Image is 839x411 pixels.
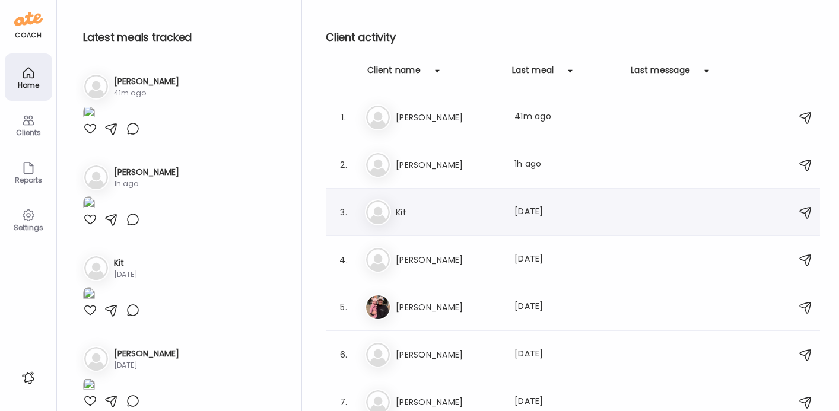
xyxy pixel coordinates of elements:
[366,200,390,224] img: bg-avatar-default.svg
[366,343,390,367] img: bg-avatar-default.svg
[396,158,500,172] h3: [PERSON_NAME]
[336,110,351,125] div: 1.
[336,253,351,267] div: 4.
[514,110,619,125] div: 41m ago
[83,106,95,122] img: images%2FjlKpN8HQPXM6JuTFD9UZhwueXr73%2FrJqCUrexZxDFHMP0dZ97%2F9HtrzsdtNTeY4Vy07Yuo_1080
[83,287,95,303] img: images%2FiLFuEVq0d6OegWcU3zYrKkhuKHC3%2FUpniXKZZpIPPFgDFBPwQ%2FdcsUWTv0UNeIu9yvBIoe_1080
[114,179,179,189] div: 1h ago
[336,348,351,362] div: 6.
[84,75,108,98] img: bg-avatar-default.svg
[336,395,351,409] div: 7.
[366,106,390,129] img: bg-avatar-default.svg
[514,395,619,409] div: [DATE]
[514,300,619,314] div: [DATE]
[514,158,619,172] div: 1h ago
[83,28,282,46] h2: Latest meals tracked
[512,64,554,83] div: Last meal
[15,30,42,40] div: coach
[7,81,50,89] div: Home
[114,166,179,179] h3: [PERSON_NAME]
[14,9,43,28] img: ate
[114,75,179,88] h3: [PERSON_NAME]
[84,256,108,280] img: bg-avatar-default.svg
[514,205,619,219] div: [DATE]
[396,348,500,362] h3: [PERSON_NAME]
[336,300,351,314] div: 5.
[367,64,421,83] div: Client name
[84,165,108,189] img: bg-avatar-default.svg
[114,88,179,98] div: 41m ago
[7,129,50,136] div: Clients
[83,196,95,212] img: images%2FoHeMPWmFXycKdGUufb4tltftejt1%2Fv5Uu3Mv2dDKrs6pDd0vB%2FGsp9dn11hinWH1khHpap_1080
[631,64,690,83] div: Last message
[114,348,179,360] h3: [PERSON_NAME]
[366,153,390,177] img: bg-avatar-default.svg
[514,253,619,267] div: [DATE]
[114,257,138,269] h3: Kit
[366,248,390,272] img: bg-avatar-default.svg
[84,347,108,371] img: bg-avatar-default.svg
[326,28,820,46] h2: Client activity
[83,378,95,394] img: images%2FMMUwJhJlasUiCsgBgkiovqcz2k33%2FB4A1x3Iv2bifQ6vZpYoL%2FSKyrgR7RWCNlCQ3J5Zm2_1080
[396,395,500,409] h3: [PERSON_NAME]
[396,300,500,314] h3: [PERSON_NAME]
[7,224,50,231] div: Settings
[396,110,500,125] h3: [PERSON_NAME]
[514,348,619,362] div: [DATE]
[7,176,50,184] div: Reports
[396,205,500,219] h3: Kit
[114,269,138,280] div: [DATE]
[396,253,500,267] h3: [PERSON_NAME]
[114,360,179,371] div: [DATE]
[366,295,390,319] img: avatars%2FiFa0lS4ZdGfLbRpMv4MhtClIAzW2
[336,205,351,219] div: 3.
[336,158,351,172] div: 2.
